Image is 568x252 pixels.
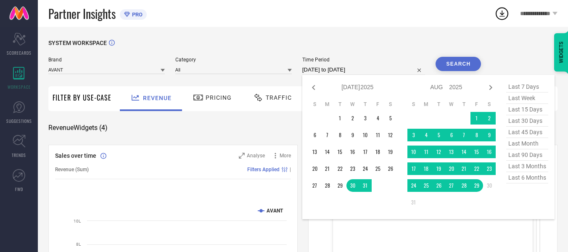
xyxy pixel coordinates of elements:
[48,57,165,63] span: Brand
[334,101,346,108] th: Tuesday
[433,101,445,108] th: Tuesday
[334,129,346,141] td: Tue Jul 08 2025
[384,146,397,158] td: Sat Jul 19 2025
[280,153,291,159] span: More
[290,167,291,172] span: |
[372,112,384,125] td: Fri Jul 04 2025
[433,146,445,158] td: Tue Aug 12 2025
[470,129,483,141] td: Fri Aug 08 2025
[494,6,510,21] div: Open download list
[445,162,458,175] td: Wed Aug 20 2025
[239,153,245,159] svg: Zoom
[506,93,548,104] span: last week
[53,93,111,103] span: Filter By Use-Case
[48,124,108,132] span: Revenue Widgets ( 4 )
[420,179,433,192] td: Mon Aug 25 2025
[486,82,496,93] div: Next month
[407,179,420,192] td: Sun Aug 24 2025
[321,101,334,108] th: Monday
[384,112,397,125] td: Sat Jul 05 2025
[407,146,420,158] td: Sun Aug 10 2025
[346,162,359,175] td: Wed Jul 23 2025
[302,65,425,75] input: Select time period
[74,219,81,223] text: 10L
[384,162,397,175] td: Sat Jul 26 2025
[359,112,372,125] td: Thu Jul 03 2025
[458,179,470,192] td: Thu Aug 28 2025
[506,127,548,138] span: last 45 days
[48,5,116,22] span: Partner Insights
[433,162,445,175] td: Tue Aug 19 2025
[445,129,458,141] td: Wed Aug 06 2025
[458,129,470,141] td: Thu Aug 07 2025
[15,186,23,192] span: FWD
[372,146,384,158] td: Fri Jul 18 2025
[346,101,359,108] th: Wednesday
[309,101,321,108] th: Sunday
[267,208,283,214] text: AVANT
[143,95,172,101] span: Revenue
[346,129,359,141] td: Wed Jul 09 2025
[470,162,483,175] td: Fri Aug 22 2025
[506,149,548,161] span: last 90 days
[420,129,433,141] td: Mon Aug 04 2025
[346,179,359,192] td: Wed Jul 30 2025
[420,101,433,108] th: Monday
[407,101,420,108] th: Sunday
[321,179,334,192] td: Mon Jul 28 2025
[12,152,26,158] span: TRENDS
[407,196,420,209] td: Sun Aug 31 2025
[130,11,143,18] span: PRO
[506,104,548,115] span: last 15 days
[506,138,548,149] span: last month
[407,129,420,141] td: Sun Aug 03 2025
[458,162,470,175] td: Thu Aug 21 2025
[76,242,81,247] text: 8L
[384,129,397,141] td: Sat Jul 12 2025
[359,129,372,141] td: Thu Jul 10 2025
[470,112,483,125] td: Fri Aug 01 2025
[321,162,334,175] td: Mon Jul 21 2025
[458,146,470,158] td: Thu Aug 14 2025
[334,112,346,125] td: Tue Jul 01 2025
[309,162,321,175] td: Sun Jul 20 2025
[436,57,481,71] button: Search
[359,101,372,108] th: Thursday
[470,146,483,158] td: Fri Aug 15 2025
[266,94,292,101] span: Traffic
[458,101,470,108] th: Thursday
[483,129,496,141] td: Sat Aug 09 2025
[470,179,483,192] td: Fri Aug 29 2025
[309,179,321,192] td: Sun Jul 27 2025
[206,94,232,101] span: Pricing
[445,179,458,192] td: Wed Aug 27 2025
[420,162,433,175] td: Mon Aug 18 2025
[6,118,32,124] span: SUGGESTIONS
[7,50,32,56] span: SCORECARDS
[55,167,89,172] span: Revenue (Sum)
[483,162,496,175] td: Sat Aug 23 2025
[247,153,265,159] span: Analyse
[55,152,96,159] span: Sales over time
[483,101,496,108] th: Saturday
[506,161,548,172] span: last 3 months
[407,162,420,175] td: Sun Aug 17 2025
[470,101,483,108] th: Friday
[321,129,334,141] td: Mon Jul 07 2025
[175,57,292,63] span: Category
[506,81,548,93] span: last 7 days
[309,129,321,141] td: Sun Jul 06 2025
[309,146,321,158] td: Sun Jul 13 2025
[372,129,384,141] td: Fri Jul 11 2025
[372,101,384,108] th: Friday
[483,146,496,158] td: Sat Aug 16 2025
[346,146,359,158] td: Wed Jul 16 2025
[48,40,107,46] span: SYSTEM WORKSPACE
[334,179,346,192] td: Tue Jul 29 2025
[384,101,397,108] th: Saturday
[433,179,445,192] td: Tue Aug 26 2025
[445,146,458,158] td: Wed Aug 13 2025
[247,167,280,172] span: Filters Applied
[372,162,384,175] td: Fri Jul 25 2025
[433,129,445,141] td: Tue Aug 05 2025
